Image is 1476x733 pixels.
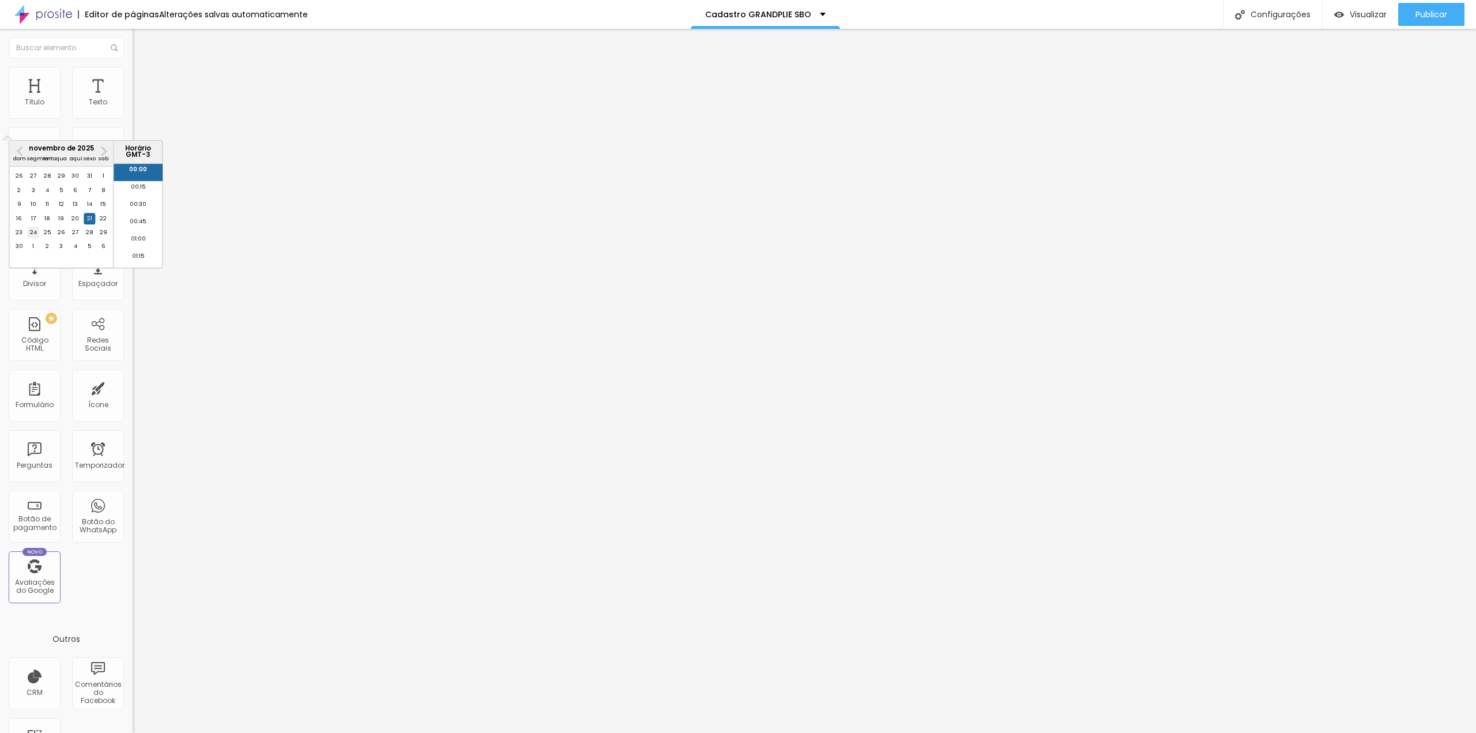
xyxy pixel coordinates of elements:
[99,155,108,163] font: sab
[55,227,67,238] div: Escolha quarta-feira, 26 de novembro de 2025
[97,213,109,224] div: Escolha sábado, 22 de novembro de 2025
[13,185,25,196] div: Escolha domingo, 2 de novembro de 2025
[55,171,67,182] div: Escolha quarta-feira, 29 de outubro de 2025
[13,241,25,253] div: Escolha domingo, 30 de novembro de 2025
[27,213,39,224] div: Escolha segunda-feira, 17 de novembro de 2025
[46,186,49,194] font: 4
[80,517,116,535] font: Botão do WhatsApp
[1235,10,1245,20] img: Ícone
[16,215,22,222] font: 16
[16,243,23,250] font: 30
[101,243,106,250] font: 6
[84,227,95,238] div: Escolha sexta-feira, 28 de novembro de 2025
[131,235,146,242] font: 01:00
[31,201,36,208] font: 10
[1334,10,1344,20] img: view-1.svg
[95,142,113,160] button: Próximo mês
[103,172,104,180] font: 1
[25,97,44,107] font: Título
[10,142,29,160] button: Mês anterior
[21,335,48,353] font: Código HTML
[130,200,146,208] font: 00:30
[17,201,21,208] font: 9
[87,172,92,180] font: 31
[13,213,25,224] div: Escolha domingo, 16 de novembro de 2025
[58,228,65,236] font: 26
[86,228,93,236] font: 28
[59,243,63,250] font: 3
[32,243,34,250] font: 1
[17,460,52,470] font: Perguntas
[70,227,81,238] div: Escolha quinta-feira, 27 de novembro de 2025
[30,172,36,180] font: 27
[13,155,26,163] font: dom
[74,243,77,250] font: 4
[97,171,109,182] div: Escolha sábado, 1 de novembro de 2025
[42,199,53,210] div: Escolha terça-feira, 11 de novembro de 2025
[16,172,23,180] font: 26
[88,400,108,409] font: Ícone
[13,171,25,182] div: Escolha domingo, 26 de outubro de 2025
[42,241,53,253] div: Escolha terça-feira, 2 de dezembro de 2025
[72,228,78,236] font: 27
[23,279,46,288] font: Divisor
[129,166,147,173] font: 00:00
[58,172,65,180] font: 29
[125,144,151,153] font: Horário
[44,228,51,236] font: 25
[17,186,21,194] font: 2
[84,185,95,196] div: Escolha sexta-feira, 7 de novembro de 2025
[59,186,63,194] font: 5
[43,155,51,163] font: ter
[59,201,64,208] font: 12
[55,213,67,224] div: Escolha quarta-feira, 19 de novembro de 2025
[30,228,37,236] font: 24
[97,241,109,253] div: Escolha sábado, 6 de dezembro de 2025
[58,215,64,222] font: 19
[16,228,22,236] font: 23
[31,215,36,222] font: 17
[27,171,39,182] div: Escolha segunda-feira, 27 de outubro de 2025
[70,155,82,163] font: aqui
[88,243,92,250] font: 5
[1398,3,1464,26] button: Publicar
[27,185,39,196] div: Escolha segunda-feira, 3 de novembro de 2025
[70,199,81,210] div: Escolha quinta-feira, 13 de novembro de 2025
[42,171,53,182] div: Escolha terça-feira, 28 de outubro de 2025
[131,183,146,190] font: 00:15
[1415,9,1447,20] font: Publicar
[97,199,109,210] div: Escolha sábado, 15 de novembro de 2025
[97,227,109,238] div: Escolha sábado, 29 de novembro de 2025
[27,687,43,697] font: CRM
[85,9,159,20] font: Editor de páginas
[111,44,118,51] img: Ícone
[73,201,78,208] font: 13
[85,335,111,353] font: Redes Sociais
[100,228,107,236] font: 29
[705,9,811,20] font: Cadastro GRANDPLIE SBO
[55,185,67,196] div: Escolha quarta-feira, 5 de novembro de 2025
[55,241,67,253] div: Escolha quarta-feira, 3 de dezembro de 2025
[46,201,49,208] font: 11
[88,186,91,194] font: 7
[75,460,125,470] font: Temporizador
[12,170,111,254] div: mês 2025-11
[27,155,56,163] font: segmento
[133,29,1476,733] iframe: Editor
[42,227,53,238] div: Escolha terça-feira, 25 de novembro de 2025
[84,155,96,163] font: sexo
[13,227,25,238] div: Escolha domingo, 23 de novembro de 2025
[84,199,95,210] div: Escolha sexta-feira, 14 de novembro de 2025
[27,199,39,210] div: Escolha segunda-feira, 10 de novembro de 2025
[71,172,79,180] font: 30
[27,548,43,555] font: Novo
[84,213,95,224] div: Escolha sexta-feira, 21 de novembro de 2025
[71,215,79,222] font: 20
[1350,9,1387,20] font: Visualizar
[52,633,80,645] font: Outros
[97,185,109,196] div: Escolha sábado, 8 de novembro de 2025
[100,215,107,222] font: 22
[132,252,145,260] font: 01:15
[89,97,107,107] font: Texto
[126,151,142,160] font: GMT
